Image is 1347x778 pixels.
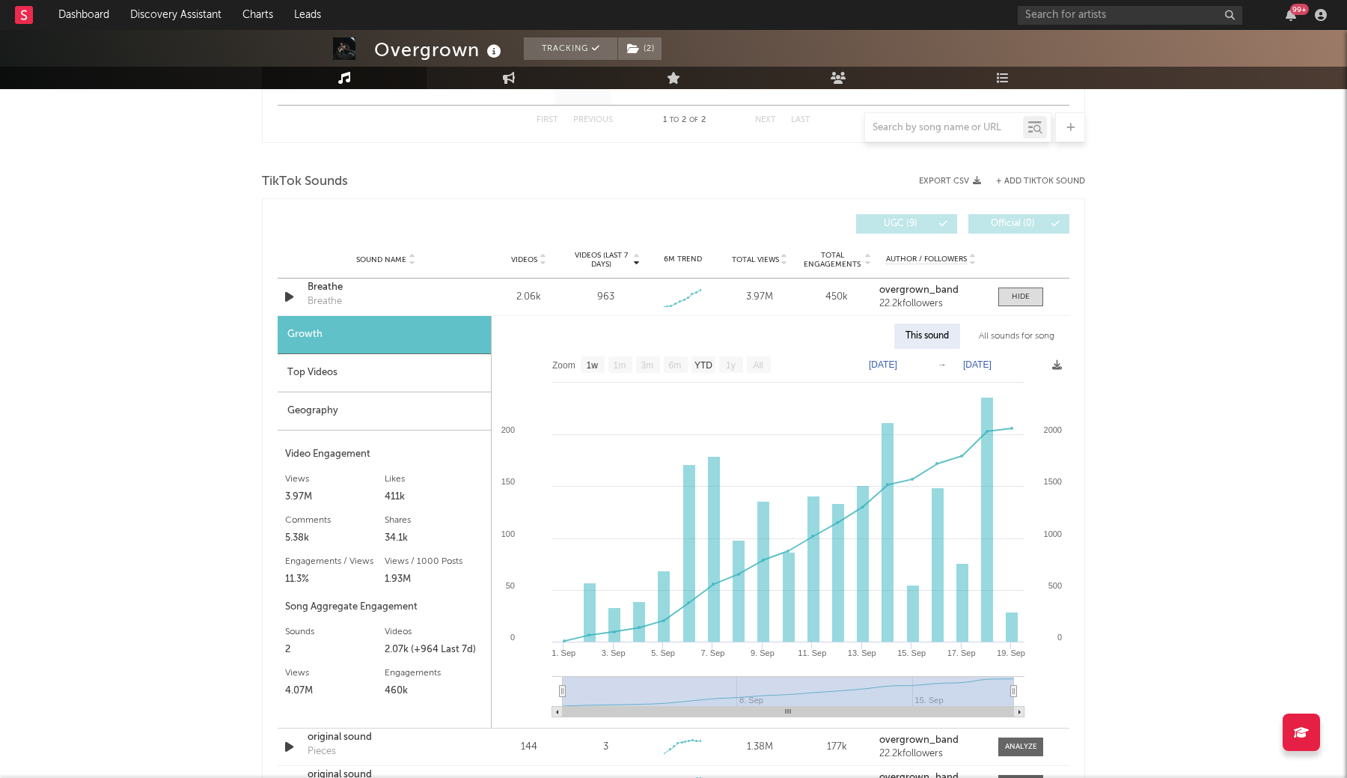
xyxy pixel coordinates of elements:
[494,740,563,755] div: 144
[385,470,484,488] div: Likes
[506,581,515,590] text: 50
[385,623,484,641] div: Videos
[802,290,872,305] div: 450k
[285,682,385,700] div: 4.07M
[725,290,795,305] div: 3.97M
[285,511,385,529] div: Comments
[981,177,1085,186] button: + Add TikTok Sound
[856,214,957,234] button: UGC(9)
[879,285,983,296] a: overgrown_band
[1048,581,1062,590] text: 500
[643,112,725,130] div: 1 2 2
[879,285,959,295] strong: overgrown_band
[894,323,960,349] div: This sound
[996,177,1085,186] button: + Add TikTok Sound
[753,360,763,371] text: All
[602,648,626,657] text: 3. Sep
[285,664,385,682] div: Views
[571,251,632,269] span: Videos (last 7 days)
[385,682,484,700] div: 460k
[1018,6,1242,25] input: Search for artists
[385,488,484,506] div: 411k
[617,37,662,60] span: ( 2 )
[1290,4,1309,15] div: 99 +
[919,177,981,186] button: Export CSV
[648,254,718,265] div: 6M Trend
[879,749,983,759] div: 22.2k followers
[356,255,406,264] span: Sound Name
[802,740,872,755] div: 177k
[510,633,515,642] text: 0
[968,323,1066,349] div: All sounds for song
[285,598,483,616] div: Song Aggregate Engagement
[1057,633,1062,642] text: 0
[385,529,484,547] div: 34.1k
[798,648,826,657] text: 11. Sep
[385,664,484,682] div: Engagements
[726,360,736,371] text: 1y
[501,529,515,538] text: 100
[938,359,947,370] text: →
[848,648,876,657] text: 13. Sep
[597,290,614,305] div: 963
[285,553,385,571] div: Engagements / Views
[614,360,626,371] text: 1m
[968,214,1069,234] button: Official(0)
[866,219,935,228] span: UGC ( 9 )
[308,730,464,745] a: original sound
[997,648,1025,657] text: 19. Sep
[511,255,537,264] span: Videos
[879,299,983,309] div: 22.2k followers
[587,360,599,371] text: 1w
[1286,9,1296,21] button: 99+
[494,290,563,305] div: 2.06k
[552,360,575,371] text: Zoom
[1044,425,1062,434] text: 2000
[963,359,992,370] text: [DATE]
[618,37,662,60] button: (2)
[278,392,491,431] div: Geography
[308,280,464,295] a: Breathe
[285,641,385,659] div: 2
[308,744,336,759] div: Pieces
[886,255,967,264] span: Author / Followers
[385,511,484,529] div: Shares
[1044,477,1062,486] text: 1500
[501,425,515,434] text: 200
[285,446,483,464] div: Video Engagement
[385,571,484,589] div: 1.93M
[879,735,983,746] a: overgrown_band
[603,740,608,755] div: 3
[802,251,863,269] span: Total Engagements
[374,37,505,62] div: Overgrown
[501,477,515,486] text: 150
[701,648,725,657] text: 7. Sep
[751,648,775,657] text: 9. Sep
[978,219,1047,228] span: Official ( 0 )
[651,648,675,657] text: 5. Sep
[879,735,959,745] strong: overgrown_band
[869,359,897,370] text: [DATE]
[865,122,1023,134] input: Search by song name or URL
[897,648,926,657] text: 15. Sep
[285,488,385,506] div: 3.97M
[641,360,654,371] text: 3m
[725,740,795,755] div: 1.38M
[278,316,491,354] div: Growth
[947,648,976,657] text: 17. Sep
[524,37,617,60] button: Tracking
[262,173,348,191] span: TikTok Sounds
[278,354,491,392] div: Top Videos
[732,255,779,264] span: Total Views
[694,360,712,371] text: YTD
[385,553,484,571] div: Views / 1000 Posts
[552,648,575,657] text: 1. Sep
[285,470,385,488] div: Views
[285,623,385,641] div: Sounds
[385,641,484,659] div: 2.07k (+964 Last 7d)
[285,529,385,547] div: 5.38k
[308,294,342,309] div: Breathe
[1044,529,1062,538] text: 1000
